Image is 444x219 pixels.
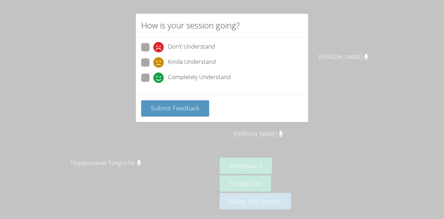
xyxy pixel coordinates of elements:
[141,19,240,32] h2: How is your session going?
[168,57,216,68] span: Kinda Understand
[151,104,199,112] span: Submit Feedback
[168,42,215,52] span: Don't Understand
[168,73,231,83] span: Completely Understand
[141,100,209,117] button: Submit Feedback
